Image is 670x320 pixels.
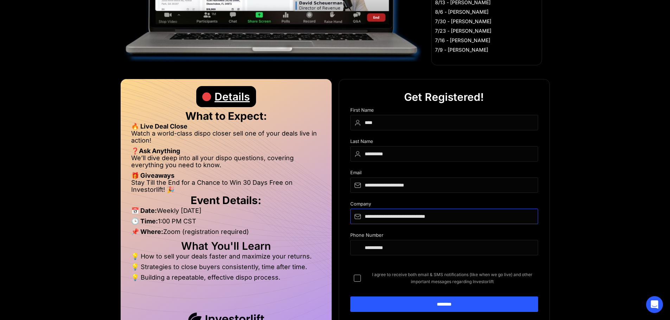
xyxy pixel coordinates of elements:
[131,228,163,235] strong: 📌 Where:
[131,123,187,130] strong: 🔥 Live Deal Close
[350,139,538,146] div: Last Name
[131,179,321,193] li: Stay Till the End for a Chance to Win 30 Days Free on Investorlift! 🎉
[131,263,321,274] li: 💡 Strategies to close buyers consistently, time after time.
[366,271,538,285] span: I agree to receive both email & SMS notifications (like when we go live) and other important mess...
[350,201,538,209] div: Company
[131,274,321,281] li: 💡 Building a repeatable, effective dispo process.
[215,86,250,107] div: Details
[185,110,267,122] strong: What to Expect:
[131,147,180,155] strong: ❓Ask Anything
[404,86,484,107] div: Get Registered!
[350,233,538,240] div: Phone Number
[646,296,663,313] div: Open Intercom Messenger
[131,130,321,148] li: Watch a world-class dispo closer sell one of your deals live in action!
[191,194,261,207] strong: Event Details:
[131,207,157,214] strong: 📅 Date:
[131,253,321,263] li: 💡 How to sell your deals faster and maximize your returns.
[131,217,158,225] strong: 🕒 Time:
[131,172,174,179] strong: 🎁 Giveaways
[350,170,538,177] div: Email
[131,218,321,228] li: 1:00 PM CST
[131,228,321,239] li: Zoom (registration required)
[131,207,321,218] li: Weekly [DATE]
[350,107,538,115] div: First Name
[131,155,321,172] li: We’ll dive deep into all your dispo questions, covering everything you need to know.
[131,242,321,249] h2: What You'll Learn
